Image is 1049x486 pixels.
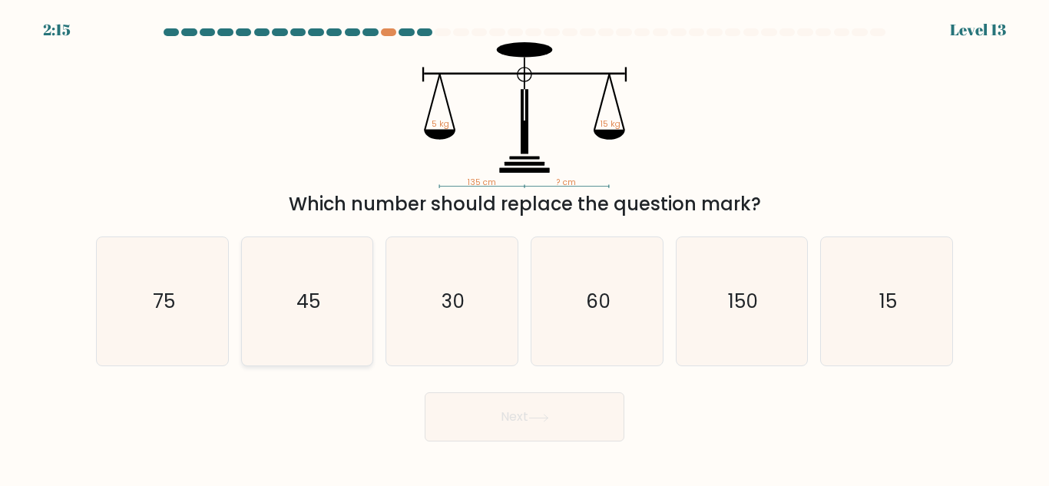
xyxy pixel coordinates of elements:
[43,18,71,41] div: 2:15
[586,288,611,315] text: 60
[728,288,758,315] text: 150
[432,118,449,130] tspan: 5 kg
[557,177,576,188] tspan: ? cm
[425,392,624,441] button: Next
[442,288,465,315] text: 30
[950,18,1006,41] div: Level 13
[879,288,897,315] text: 15
[105,190,944,218] div: Which number should replace the question mark?
[296,288,320,315] text: 45
[152,288,174,315] text: 75
[468,177,496,188] tspan: 135 cm
[601,118,620,130] tspan: 15 kg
